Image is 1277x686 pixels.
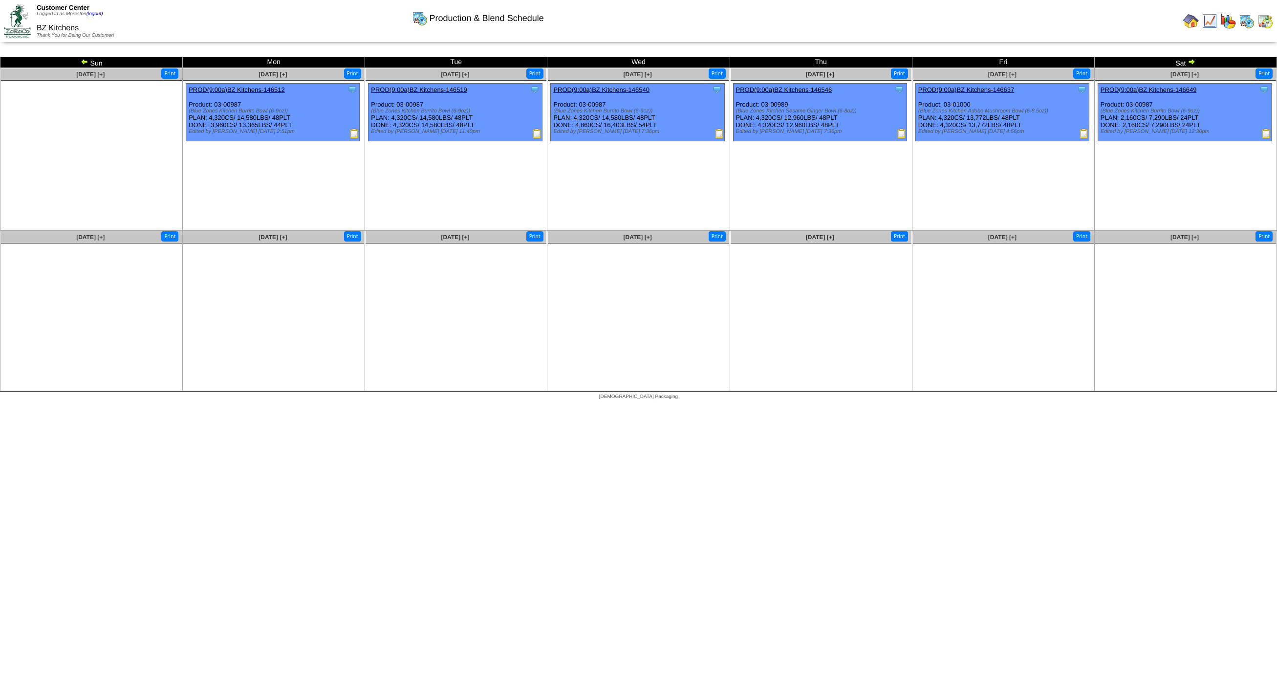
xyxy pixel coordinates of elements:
[76,234,105,241] a: [DATE] [+]
[430,13,544,23] span: Production & Blend Schedule
[371,86,467,93] a: PROD(9:00a)BZ Kitchens-146519
[1220,13,1236,29] img: graph.gif
[553,86,649,93] a: PROD(9:00a)BZ Kitchens-146540
[553,108,724,114] div: (Blue Zones Kitchen Burrito Bowl (6-9oz))
[1261,129,1271,138] img: Production Report
[736,108,907,114] div: (Blue Zones Kitchen Sesame Ginger Bowl (6-8oz))
[1183,13,1199,29] img: home.gif
[37,24,79,32] span: BZ Kitchens
[532,129,542,138] img: Production Report
[894,85,904,94] img: Tooltip
[37,11,103,17] span: Logged in as Mpreston
[733,84,907,141] div: Product: 03-00989 PLAN: 4,320CS / 12,960LBS / 48PLT DONE: 4,320CS / 12,960LBS / 48PLT
[371,129,541,134] div: Edited by [PERSON_NAME] [DATE] 11:40pm
[368,84,542,141] div: Product: 03-00987 PLAN: 4,320CS / 14,580LBS / 48PLT DONE: 4,320CS / 14,580LBS / 48PLT
[441,71,469,78] a: [DATE] [+]
[4,4,31,37] img: ZoRoCo_Logo(Green%26Foil)%20jpg.webp
[347,85,357,94] img: Tooltip
[1098,84,1271,141] div: Product: 03-00987 PLAN: 2,160CS / 7,290LBS / 24PLT DONE: 2,160CS / 7,290LBS / 24PLT
[736,129,907,134] div: Edited by [PERSON_NAME] [DATE] 7:36pm
[259,234,287,241] a: [DATE] [+]
[183,57,365,68] td: Mon
[553,129,724,134] div: Edited by [PERSON_NAME] [DATE] 7:36pm
[1257,13,1273,29] img: calendarinout.gif
[1101,108,1271,114] div: (Blue Zones Kitchen Burrito Bowl (6-9oz))
[912,57,1094,68] td: Fri
[189,86,285,93] a: PROD(9:00a)BZ Kitchens-146512
[714,129,724,138] img: Production Report
[891,231,908,242] button: Print
[441,234,469,241] a: [DATE] [+]
[1239,13,1255,29] img: calendarprod.gif
[1202,13,1217,29] img: line_graph.gif
[344,68,361,79] button: Print
[891,68,908,79] button: Print
[1255,231,1273,242] button: Print
[599,394,678,399] span: [DEMOGRAPHIC_DATA] Packaging
[1073,68,1090,79] button: Print
[344,231,361,242] button: Print
[259,71,287,78] a: [DATE] [+]
[1073,231,1090,242] button: Print
[918,129,1089,134] div: Edited by [PERSON_NAME] [DATE] 4:56pm
[988,234,1017,241] a: [DATE] [+]
[709,68,726,79] button: Print
[624,234,652,241] a: [DATE] [+]
[37,4,89,11] span: Customer Center
[1077,85,1087,94] img: Tooltip
[1188,58,1195,66] img: arrowright.gif
[526,68,543,79] button: Print
[918,108,1089,114] div: (Blue Zones Kitchen Adobo Mushroom Bowl (6-8.5oz))
[189,108,359,114] div: (Blue Zones Kitchen Burrito Bowl (6-9oz))
[1255,68,1273,79] button: Print
[1170,234,1199,241] a: [DATE] [+]
[806,71,834,78] a: [DATE] [+]
[806,234,834,241] a: [DATE] [+]
[412,10,428,26] img: calendarprod.gif
[365,57,547,68] td: Tue
[1101,86,1197,93] a: PROD(9:00a)BZ Kitchens-146649
[918,86,1015,93] a: PROD(9:00a)BZ Kitchens-146637
[1259,85,1269,94] img: Tooltip
[371,108,541,114] div: (Blue Zones Kitchen Burrito Bowl (6-9oz))
[0,57,183,68] td: Sun
[1101,129,1271,134] div: Edited by [PERSON_NAME] [DATE] 12:30pm
[624,71,652,78] a: [DATE] [+]
[87,11,103,17] a: (logout)
[712,85,722,94] img: Tooltip
[736,86,832,93] a: PROD(9:00a)BZ Kitchens-146546
[186,84,360,141] div: Product: 03-00987 PLAN: 4,320CS / 14,580LBS / 48PLT DONE: 3,960CS / 13,365LBS / 44PLT
[530,85,540,94] img: Tooltip
[189,129,359,134] div: Edited by [PERSON_NAME] [DATE] 2:51pm
[547,57,730,68] td: Wed
[349,129,359,138] img: Production Report
[1170,71,1199,78] a: [DATE] [+]
[709,231,726,242] button: Print
[76,71,105,78] a: [DATE] [+]
[526,231,543,242] button: Print
[1079,129,1089,138] img: Production Report
[81,58,88,66] img: arrowleft.gif
[1094,57,1277,68] td: Sat
[897,129,907,138] img: Production Report
[551,84,724,141] div: Product: 03-00987 PLAN: 4,320CS / 14,580LBS / 48PLT DONE: 4,860CS / 16,403LBS / 54PLT
[730,57,912,68] td: Thu
[161,68,178,79] button: Print
[161,231,178,242] button: Print
[37,33,114,38] span: Thank You for Being Our Customer!
[988,71,1017,78] a: [DATE] [+]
